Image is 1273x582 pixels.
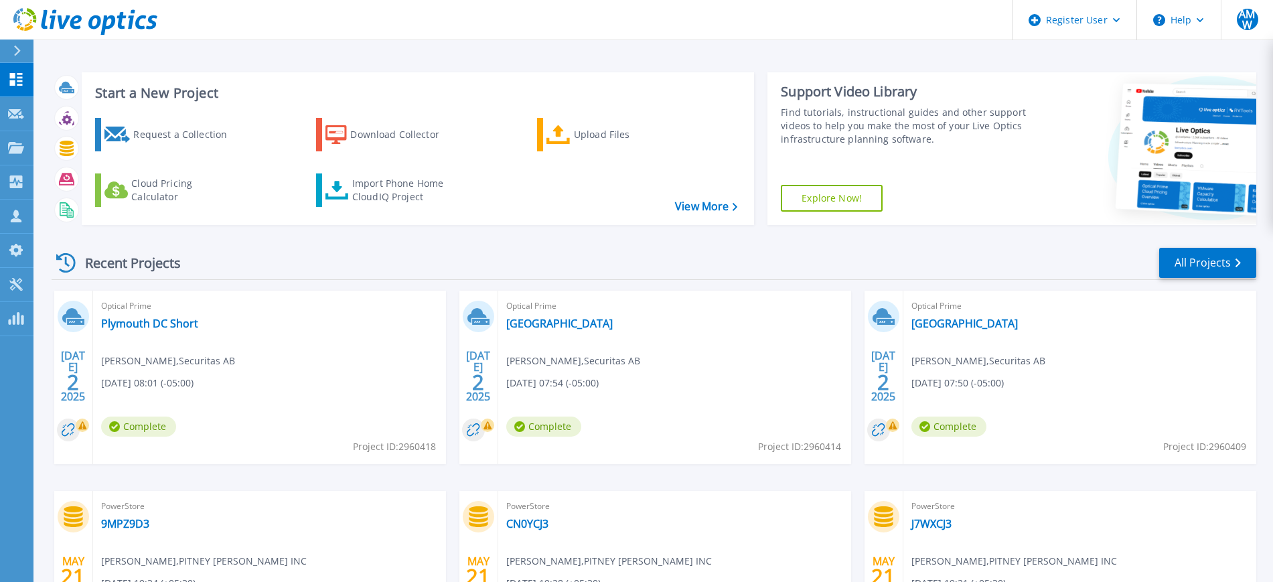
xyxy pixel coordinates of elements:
span: Project ID: 2960414 [758,439,841,454]
span: PowerStore [101,499,438,514]
a: [GEOGRAPHIC_DATA] [911,317,1018,330]
span: [DATE] 08:01 (-05:00) [101,376,194,390]
a: Request a Collection [95,118,244,151]
a: CN0YCJ3 [506,517,548,530]
a: Cloud Pricing Calculator [95,173,244,207]
span: [PERSON_NAME] , PITNEY [PERSON_NAME] INC [506,554,712,569]
span: [DATE] 07:54 (-05:00) [506,376,599,390]
a: Upload Files [537,118,686,151]
span: Project ID: 2960409 [1163,439,1246,454]
span: [PERSON_NAME] , PITNEY [PERSON_NAME] INC [911,554,1117,569]
a: 9MPZ9D3 [101,517,149,530]
div: Upload Files [574,121,681,148]
div: [DATE] 2025 [465,352,491,401]
span: [DATE] 07:50 (-05:00) [911,376,1004,390]
span: Complete [506,417,581,437]
span: 2 [472,376,484,388]
a: [GEOGRAPHIC_DATA] [506,317,613,330]
div: [DATE] 2025 [871,352,896,401]
span: 2 [67,376,79,388]
h3: Start a New Project [95,86,737,100]
span: Optical Prime [506,299,843,313]
span: [PERSON_NAME] , PITNEY [PERSON_NAME] INC [101,554,307,569]
div: Recent Projects [52,246,199,279]
span: 21 [871,571,895,582]
span: Optical Prime [911,299,1248,313]
a: View More [675,200,737,213]
a: Download Collector [316,118,465,151]
div: Find tutorials, instructional guides and other support videos to help you make the most of your L... [781,106,1030,146]
span: Project ID: 2960418 [353,439,436,454]
span: 21 [466,571,490,582]
a: All Projects [1159,248,1256,278]
a: J7WXCJ3 [911,517,952,530]
span: [PERSON_NAME] , Securitas AB [101,354,235,368]
span: PowerStore [506,499,843,514]
span: AMW [1237,9,1258,30]
div: Cloud Pricing Calculator [131,177,238,204]
span: Complete [101,417,176,437]
div: Support Video Library [781,83,1030,100]
div: Download Collector [350,121,457,148]
span: Optical Prime [101,299,438,313]
span: 21 [61,571,85,582]
a: Explore Now! [781,185,883,212]
div: Import Phone Home CloudIQ Project [352,177,457,204]
span: 2 [877,376,889,388]
span: PowerStore [911,499,1248,514]
span: [PERSON_NAME] , Securitas AB [911,354,1045,368]
div: Request a Collection [133,121,240,148]
span: Complete [911,417,986,437]
div: [DATE] 2025 [60,352,86,401]
a: Plymouth DC Short [101,317,198,330]
span: [PERSON_NAME] , Securitas AB [506,354,640,368]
